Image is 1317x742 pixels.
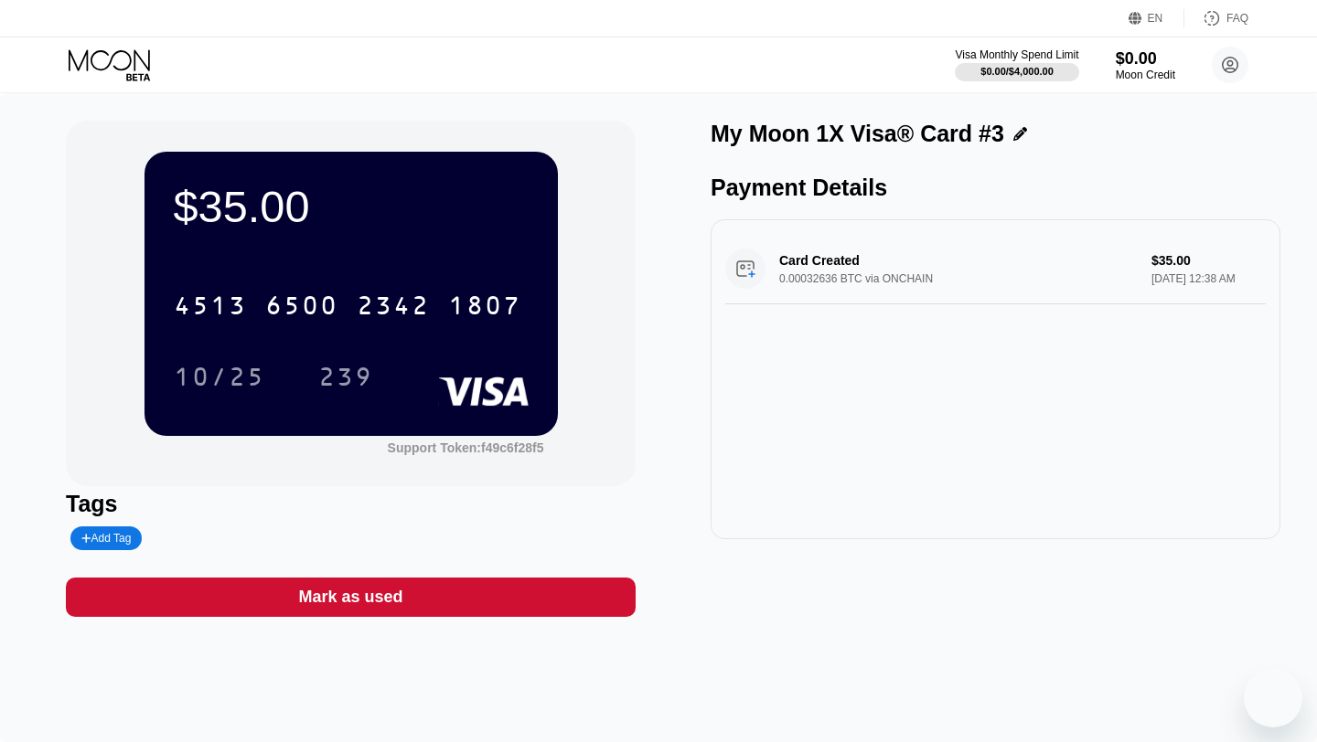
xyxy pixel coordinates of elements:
[448,293,521,323] div: 1807
[81,532,131,545] div: Add Tag
[980,66,1054,77] div: $0.00 / $4,000.00
[174,293,247,323] div: 4513
[318,365,373,394] div: 239
[1148,12,1163,25] div: EN
[1116,49,1175,69] div: $0.00
[305,354,387,399] div: 239
[174,365,265,394] div: 10/25
[70,526,142,550] div: Add Tag
[955,48,1078,81] div: Visa Monthly Spend Limit$0.00/$4,000.00
[160,354,279,399] div: 10/25
[265,293,338,323] div: 6500
[66,491,636,517] div: Tags
[1116,69,1175,81] div: Moon Credit
[1226,12,1248,25] div: FAQ
[711,175,1280,201] div: Payment Details
[1116,49,1175,81] div: $0.00Moon Credit
[955,48,1078,61] div: Visa Monthly Spend Limit
[66,578,636,617] div: Mark as used
[357,293,430,323] div: 2342
[1184,9,1248,27] div: FAQ
[163,282,532,328] div: 4513650023421807
[1244,669,1302,727] iframe: Button to launch messaging window
[1129,9,1184,27] div: EN
[174,181,529,232] div: $35.00
[711,121,1004,147] div: My Moon 1X Visa® Card #3
[298,587,402,608] div: Mark as used
[388,440,544,455] div: Support Token: f49c6f28f5
[388,440,544,455] div: Support Token:f49c6f28f5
